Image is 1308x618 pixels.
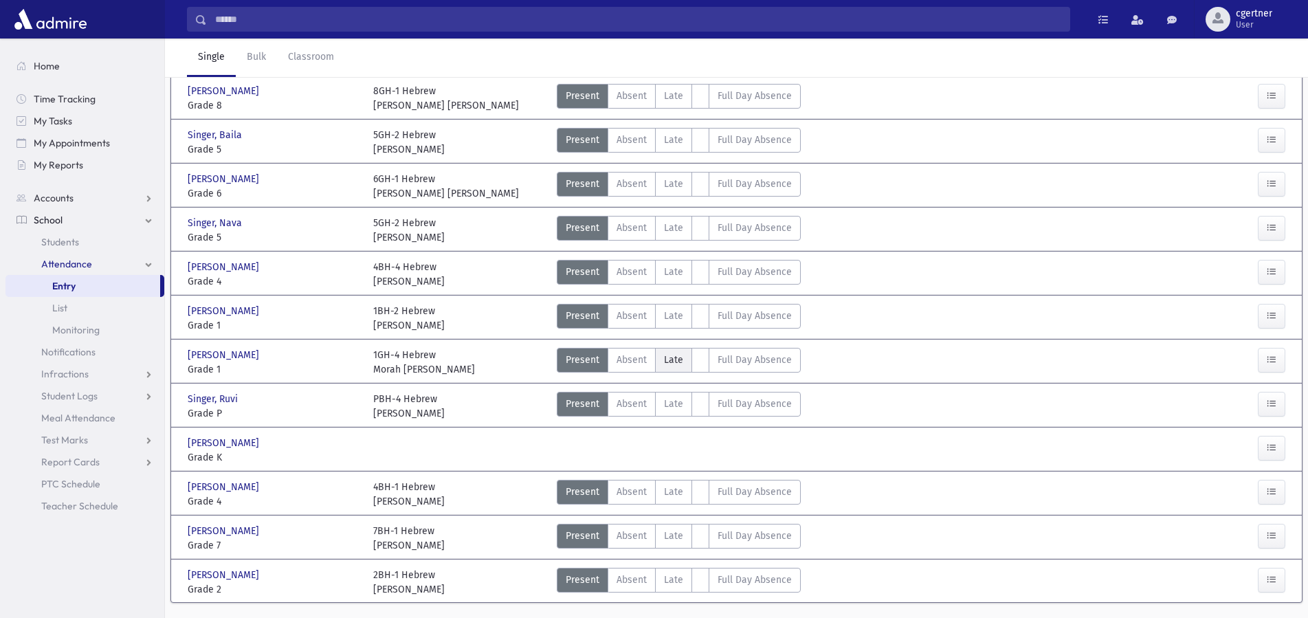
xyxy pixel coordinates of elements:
[1236,8,1272,19] span: cgertner
[718,353,792,367] span: Full Day Absence
[5,132,164,154] a: My Appointments
[34,214,63,226] span: School
[373,172,519,201] div: 6GH-1 Hebrew [PERSON_NAME] [PERSON_NAME]
[34,60,60,72] span: Home
[188,304,262,318] span: [PERSON_NAME]
[557,84,801,113] div: AttTypes
[236,38,277,77] a: Bulk
[5,231,164,253] a: Students
[188,524,262,538] span: [PERSON_NAME]
[373,128,445,157] div: 5GH-2 Hebrew [PERSON_NAME]
[566,397,599,411] span: Present
[664,397,683,411] span: Late
[207,7,1069,32] input: Search
[188,98,359,113] span: Grade 8
[566,133,599,147] span: Present
[188,480,262,494] span: [PERSON_NAME]
[41,456,100,468] span: Report Cards
[188,142,359,157] span: Grade 5
[557,128,801,157] div: AttTypes
[557,216,801,245] div: AttTypes
[5,385,164,407] a: Student Logs
[557,172,801,201] div: AttTypes
[1236,19,1272,30] span: User
[34,137,110,149] span: My Appointments
[41,258,92,270] span: Attendance
[373,568,445,597] div: 2BH-1 Hebrew [PERSON_NAME]
[718,177,792,191] span: Full Day Absence
[617,397,647,411] span: Absent
[5,297,164,319] a: List
[566,89,599,103] span: Present
[718,573,792,587] span: Full Day Absence
[5,429,164,451] a: Test Marks
[5,319,164,341] a: Monitoring
[718,309,792,323] span: Full Day Absence
[41,346,96,358] span: Notifications
[557,260,801,289] div: AttTypes
[566,309,599,323] span: Present
[617,221,647,235] span: Absent
[188,582,359,597] span: Grade 2
[41,412,115,424] span: Meal Attendance
[718,529,792,543] span: Full Day Absence
[5,154,164,176] a: My Reports
[566,221,599,235] span: Present
[34,115,72,127] span: My Tasks
[5,187,164,209] a: Accounts
[664,485,683,499] span: Late
[557,348,801,377] div: AttTypes
[5,407,164,429] a: Meal Attendance
[664,353,683,367] span: Late
[373,84,519,113] div: 8GH-1 Hebrew [PERSON_NAME] [PERSON_NAME]
[5,110,164,132] a: My Tasks
[664,221,683,235] span: Late
[188,362,359,377] span: Grade 1
[373,480,445,509] div: 4BH-1 Hebrew [PERSON_NAME]
[188,450,359,465] span: Grade K
[718,133,792,147] span: Full Day Absence
[718,89,792,103] span: Full Day Absence
[617,89,647,103] span: Absent
[52,324,100,336] span: Monitoring
[557,568,801,597] div: AttTypes
[617,485,647,499] span: Absent
[5,88,164,110] a: Time Tracking
[5,473,164,495] a: PTC Schedule
[188,348,262,362] span: [PERSON_NAME]
[41,390,98,402] span: Student Logs
[188,538,359,553] span: Grade 7
[373,304,445,333] div: 1BH-2 Hebrew [PERSON_NAME]
[617,133,647,147] span: Absent
[718,221,792,235] span: Full Day Absence
[5,253,164,275] a: Attendance
[718,397,792,411] span: Full Day Absence
[52,280,76,292] span: Entry
[188,260,262,274] span: [PERSON_NAME]
[718,485,792,499] span: Full Day Absence
[188,274,359,289] span: Grade 4
[557,392,801,421] div: AttTypes
[11,5,90,33] img: AdmirePro
[34,192,74,204] span: Accounts
[188,84,262,98] span: [PERSON_NAME]
[188,568,262,582] span: [PERSON_NAME]
[566,265,599,279] span: Present
[5,363,164,385] a: Infractions
[41,236,79,248] span: Students
[664,89,683,103] span: Late
[277,38,345,77] a: Classroom
[664,573,683,587] span: Late
[5,209,164,231] a: School
[664,265,683,279] span: Late
[34,159,83,171] span: My Reports
[188,128,245,142] span: Singer, Baila
[5,495,164,517] a: Teacher Schedule
[664,309,683,323] span: Late
[617,177,647,191] span: Absent
[41,500,118,512] span: Teacher Schedule
[617,265,647,279] span: Absent
[34,93,96,105] span: Time Tracking
[566,529,599,543] span: Present
[373,348,475,377] div: 1GH-4 Hebrew Morah [PERSON_NAME]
